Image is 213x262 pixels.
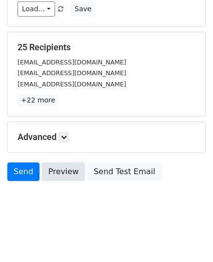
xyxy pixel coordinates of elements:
[18,81,126,88] small: [EMAIL_ADDRESS][DOMAIN_NAME]
[18,132,195,142] h5: Advanced
[18,94,58,106] a: +22 more
[87,162,161,181] a: Send Test Email
[18,69,126,77] small: [EMAIL_ADDRESS][DOMAIN_NAME]
[18,59,126,66] small: [EMAIL_ADDRESS][DOMAIN_NAME]
[70,1,96,17] button: Save
[7,162,39,181] a: Send
[164,215,213,262] div: Tiện ích trò chuyện
[164,215,213,262] iframe: Chat Widget
[18,1,55,17] a: Load...
[42,162,85,181] a: Preview
[18,42,195,53] h5: 25 Recipients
